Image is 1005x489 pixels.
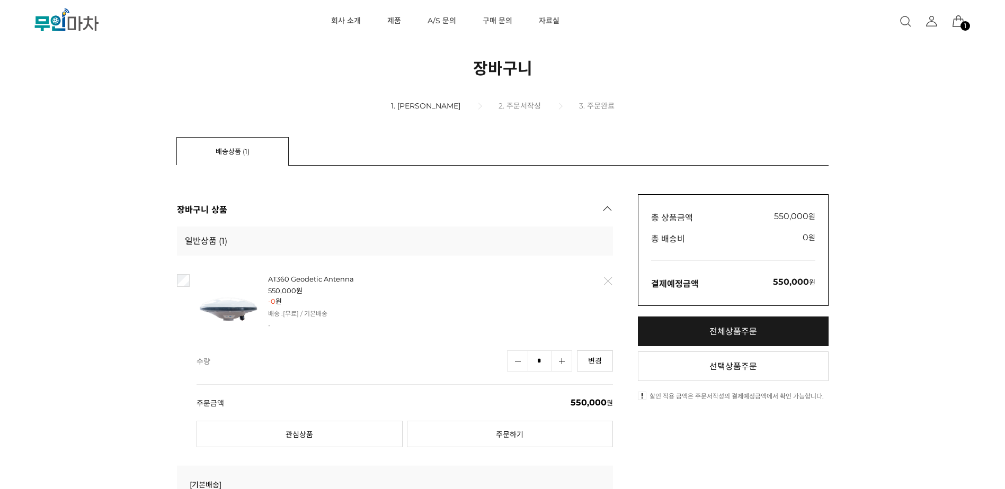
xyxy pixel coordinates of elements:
[407,421,613,447] a: 주문하기
[579,100,615,111] li: 3. 주문완료
[268,286,296,295] strong: 550,000
[268,275,354,283] a: AT360 Geodetic Antenna
[268,297,275,305] span: -0
[177,227,613,256] h4: 일반상품 (1)
[551,350,572,372] a: 수량증가
[571,397,607,408] strong: 550,000
[197,397,571,408] span: 주문금액
[473,56,532,79] h2: 장바구니
[774,211,808,221] span: 550,000
[577,350,613,372] a: 변경
[803,232,815,245] div: 원
[499,100,577,111] li: 2. 주문서작성
[268,285,526,296] li: 원
[651,277,699,289] h3: 결제예정금액
[964,23,966,29] span: 1
[268,309,526,319] li: 배송 : [무료] / 기본배송
[773,277,809,287] strong: 550,000
[197,274,260,338] img: 4b765f47a99065b58d523fd41b312958.png
[176,137,289,165] a: 배송상품 (1)
[268,274,526,284] strong: 상품명
[638,351,829,381] a: 선택상품주문
[638,392,829,401] li: 할인 적용 금액은 주문서작성의 결제예정금액에서 확인 가능합니다.
[596,270,618,292] a: 삭제
[197,384,613,408] div: 원
[268,321,271,330] li: 적립금
[177,194,227,227] h3: 장바구니 상품
[638,316,829,346] a: 전체상품주문
[651,211,693,223] h4: 총 상품금액
[651,232,685,245] h4: 총 배송비
[774,211,815,223] div: 원
[507,350,528,372] a: 수량감소
[391,101,497,111] li: 1. [PERSON_NAME]
[197,356,507,366] span: 수량
[773,277,815,289] div: 원
[803,232,808,242] span: 0
[268,296,526,306] li: 원
[197,421,403,447] a: 관심상품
